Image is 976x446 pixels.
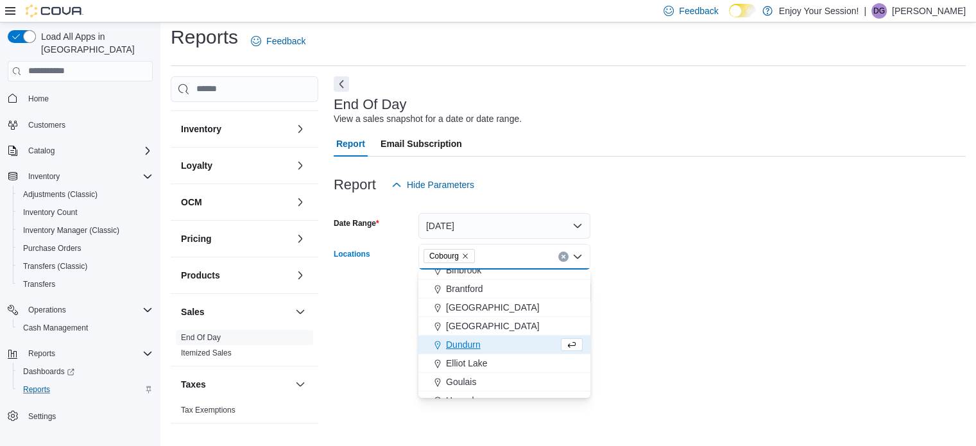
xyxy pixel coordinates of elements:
span: Feedback [266,35,305,47]
button: Operations [23,302,71,318]
button: Operations [3,301,158,319]
span: Dundurn [446,338,481,351]
a: Transfers (Classic) [18,259,92,274]
img: Cova [26,4,83,17]
h3: End Of Day [334,97,407,112]
a: Feedback [246,28,311,54]
button: Sales [293,304,308,320]
span: End Of Day [181,332,221,343]
span: Feedback [679,4,718,17]
h3: Taxes [181,378,206,391]
span: Customers [23,117,153,133]
button: Hespeler [418,391,590,410]
label: Locations [334,249,370,259]
button: Pricing [293,231,308,246]
h3: Report [334,177,376,193]
a: Home [23,91,54,107]
span: Settings [23,407,153,424]
h3: Loyalty [181,159,212,172]
span: Operations [28,305,66,315]
span: Goulais [446,375,476,388]
span: Cash Management [18,320,153,336]
span: Transfers (Classic) [23,261,87,271]
button: Inventory Count [13,203,158,221]
button: Sales [181,305,290,318]
button: Taxes [293,377,308,392]
a: Tax Exemptions [181,406,235,415]
span: Catalog [23,143,153,159]
span: Purchase Orders [23,243,81,253]
button: Inventory Manager (Classic) [13,221,158,239]
button: Inventory [293,121,308,137]
button: Hide Parameters [386,172,479,198]
a: Dashboards [13,363,158,381]
span: Inventory [23,169,153,184]
span: Adjustments (Classic) [18,187,153,202]
span: Itemized Sales [181,348,232,358]
label: Date Range [334,218,379,228]
button: Binbrook [418,261,590,280]
button: OCM [181,196,290,209]
span: Transfers (Classic) [18,259,153,274]
button: Inventory [3,167,158,185]
button: Elliot Lake [418,354,590,373]
button: Reports [13,381,158,399]
button: Taxes [181,378,290,391]
span: Hespeler [446,394,482,407]
span: Binbrook [446,264,481,277]
span: Inventory Manager (Classic) [18,223,153,238]
span: Reports [23,346,153,361]
button: Purchase Orders [13,239,158,257]
span: Report [336,131,365,157]
button: OCM [293,194,308,210]
button: Inventory [181,123,290,135]
a: Settings [23,409,61,424]
h3: Products [181,269,220,282]
span: DG [873,3,885,19]
span: Tax Exemptions [181,405,235,415]
span: Home [23,90,153,107]
div: Darian Grimes [871,3,887,19]
button: Close list of options [572,252,583,262]
span: Email Subscription [381,131,462,157]
button: Goulais [418,373,590,391]
div: Sales [171,330,318,366]
span: Hide Parameters [407,178,474,191]
button: Inventory [23,169,65,184]
span: Purchase Orders [18,241,153,256]
a: Dashboards [18,364,80,379]
span: Operations [23,302,153,318]
span: Dashboards [18,364,153,379]
p: [PERSON_NAME] [892,3,966,19]
button: Remove Cobourg from selection in this group [461,252,469,260]
span: Transfers [23,279,55,289]
input: Dark Mode [729,4,756,17]
span: Adjustments (Classic) [23,189,98,200]
span: Cobourg [429,250,459,262]
span: Inventory Manager (Classic) [23,225,119,236]
a: Inventory Count [18,205,83,220]
span: Elliot Lake [446,357,488,370]
a: Cash Management [18,320,93,336]
button: Reports [3,345,158,363]
span: Settings [28,411,56,422]
a: Purchase Orders [18,241,87,256]
button: Pricing [181,232,290,245]
button: Catalog [23,143,60,159]
button: Dundurn [418,336,590,354]
span: Cobourg [424,249,475,263]
button: Cash Management [13,319,158,337]
span: Cash Management [23,323,88,333]
a: Inventory Manager (Classic) [18,223,124,238]
span: Inventory Count [18,205,153,220]
button: [DATE] [418,213,590,239]
span: Brantford [446,282,483,295]
button: Products [181,269,290,282]
span: Customers [28,120,65,130]
h3: OCM [181,196,202,209]
button: Adjustments (Classic) [13,185,158,203]
button: Customers [3,116,158,134]
button: Reports [23,346,60,361]
span: Catalog [28,146,55,156]
a: Itemized Sales [181,348,232,357]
